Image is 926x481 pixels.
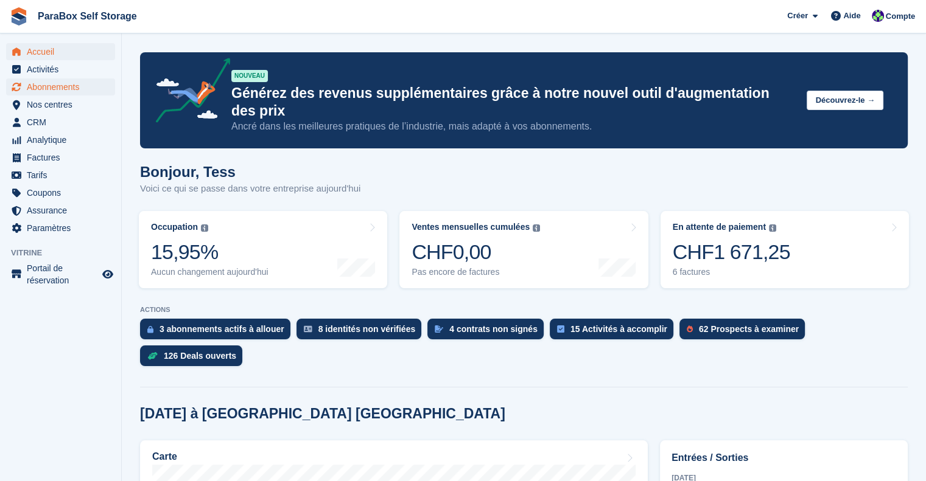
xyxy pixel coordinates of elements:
a: menu [6,43,115,60]
div: 4 contrats non signés [449,324,538,334]
a: menu [6,184,115,201]
div: Aucun changement aujourd'hui [151,267,268,277]
p: Voici ce qui se passe dans votre entreprise aujourd'hui [140,182,360,196]
a: 3 abonnements actifs à allouer [140,319,296,345]
a: 4 contrats non signés [427,319,550,345]
a: menu [6,61,115,78]
a: Boutique d'aperçu [100,267,115,282]
button: Découvrez-le → [807,91,883,111]
img: price-adjustments-announcement-icon-8257ccfd72463d97f412b2fc003d46551f7dbcb40ab6d574587a9cd5c0d94... [146,58,231,127]
a: 126 Deals ouverts [140,345,248,372]
div: 15,95% [151,240,268,265]
div: 15 Activités à accomplir [570,324,667,334]
div: CHF0,00 [412,240,540,265]
div: Ventes mensuelles cumulées [412,222,530,232]
img: active_subscription_to_allocate_icon-d502201f5373d7db506a760aba3b589e785aa758c864c3986d89f69b8ff3... [147,325,153,333]
a: ParaBox Self Storage [33,6,142,26]
p: Ancré dans les meilleures pratiques de l’industrie, mais adapté à vos abonnements. [231,120,797,133]
a: menu [6,131,115,148]
img: icon-info-grey-7440780725fd019a000dd9b08b2336e03edf1995a4989e88bcd33f0948082b44.svg [201,224,208,232]
a: menu [6,78,115,95]
span: Paramètres [27,220,100,237]
span: Tarifs [27,167,100,184]
img: icon-info-grey-7440780725fd019a000dd9b08b2336e03edf1995a4989e88bcd33f0948082b44.svg [769,224,776,232]
a: menu [6,114,115,131]
div: CHF1 671,25 [673,240,790,265]
img: task-75834270c22a3079a89374b754ae025e5fb1db73e45f91037f5363f120a921f8.svg [557,325,564,333]
a: menu [6,202,115,219]
img: prospect-51fa495bee0391a8d652442698ab0144808aea92771e9ea1ae160a38d050c398.svg [687,325,693,333]
div: Pas encore de factures [412,267,540,277]
a: menu [6,220,115,237]
img: stora-icon-8386f47178a22dfd0bd8f6a31ec36ba5ce8667c1dd55bd0f319d3a0aa187defe.svg [10,7,28,26]
span: Analytique [27,131,100,148]
div: 62 Prospects à examiner [699,324,799,334]
p: Générez des revenus supplémentaires grâce à notre nouvel outil d'augmentation des prix [231,85,797,120]
h1: Bonjour, Tess [140,164,360,180]
div: 3 abonnements actifs à allouer [160,324,284,334]
span: Portail de réservation [27,262,100,286]
div: 6 factures [673,267,790,277]
span: Aide [843,10,860,22]
span: Coupons [27,184,100,201]
h2: Entrées / Sorties [672,451,896,465]
img: icon-info-grey-7440780725fd019a000dd9b08b2336e03edf1995a4989e88bcd33f0948082b44.svg [533,224,540,232]
a: Occupation 15,95% Aucun changement aujourd'hui [139,211,387,288]
div: En attente de paiement [673,222,766,232]
span: Activités [27,61,100,78]
a: En attente de paiement CHF1 671,25 6 factures [661,211,909,288]
img: deal-1b604bf984904fb50ccaf53a9ad4b4a5d6e5aea283cecdc64d6e3604feb123c2.svg [147,351,158,360]
span: Nos centres [27,96,100,113]
span: Accueil [27,43,100,60]
a: menu [6,149,115,166]
a: 15 Activités à accomplir [550,319,679,345]
div: Occupation [151,222,198,232]
span: Assurance [27,202,100,219]
img: contract_signature_icon-13c848040528278c33f63329250d36e43548de30e8caae1d1a13099fd9432cc5.svg [435,325,443,333]
a: 8 identités non vérifiées [296,319,428,345]
h2: [DATE] à [GEOGRAPHIC_DATA] [GEOGRAPHIC_DATA] [140,406,505,422]
img: verify_identity-adf6edd0f0f0b5bbfe63781bf79b02c33cf7c696d77639b501bdc392416b5a36.svg [304,325,312,333]
a: menu [6,262,115,286]
div: NOUVEAU [231,70,268,82]
span: Créer [787,10,808,22]
a: menu [6,96,115,113]
div: 8 identités non vérifiées [318,324,416,334]
h2: Carte [152,451,177,462]
span: Vitrine [11,247,121,259]
img: Tess Bédat [872,10,884,22]
span: Abonnements [27,78,100,95]
a: Ventes mensuelles cumulées CHF0,00 Pas encore de factures [399,211,648,288]
span: Compte [886,10,915,22]
span: CRM [27,114,100,131]
a: 62 Prospects à examiner [679,319,811,345]
p: ACTIONS [140,306,908,314]
span: Factures [27,149,100,166]
a: menu [6,167,115,184]
div: 126 Deals ouverts [164,351,236,361]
